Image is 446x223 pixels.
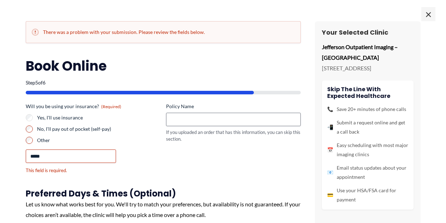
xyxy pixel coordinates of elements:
[166,103,301,110] label: Policy Name
[35,80,38,86] span: 5
[166,129,301,142] div: If you uploaded an order that has this information, you can skip this section.
[327,105,408,114] li: Save 20+ minutes of phone calls
[43,80,45,86] span: 6
[327,168,333,177] span: 📧
[327,163,408,182] li: Email status updates about your appointment
[327,86,408,99] h4: Skip the line with Expected Healthcare
[327,105,333,114] span: 📞
[32,29,295,36] h2: There was a problem with your submission. Please review the fields below.
[327,145,333,154] span: 📅
[322,28,414,36] h3: Your Selected Clinic
[26,167,160,174] div: This field is required.
[26,149,116,163] input: Other Choice, please specify
[322,63,414,74] p: [STREET_ADDRESS]
[101,104,121,109] span: (Required)
[37,137,160,144] label: Other
[26,57,301,75] h2: Book Online
[327,118,408,136] li: Submit a request online and get a call back
[37,125,160,133] label: No, I'll pay out of pocket (self-pay)
[26,103,121,110] legend: Will you be using your insurance?
[322,42,414,63] p: Jefferson Outpatient Imaging – [GEOGRAPHIC_DATA]
[26,80,301,85] p: Step of
[327,123,333,132] span: 📲
[26,188,301,199] h3: Preferred Days & Times (Optional)
[37,114,160,121] label: Yes, I'll use insurance
[421,7,435,21] span: ×
[327,186,408,204] li: Use your HSA/FSA card for payment
[327,190,333,200] span: 💳
[26,199,301,220] div: Let us know what works best for you. We'll try to match your preferences, but availability is not...
[327,141,408,159] li: Easy scheduling with most major imaging clinics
